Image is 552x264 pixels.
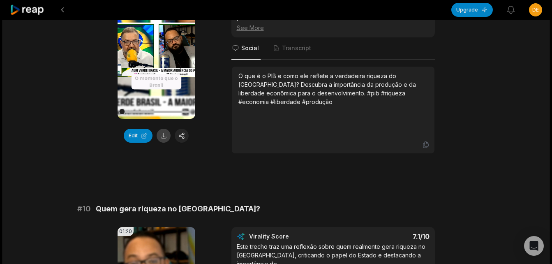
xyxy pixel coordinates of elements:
div: Open Intercom Messenger [524,236,544,256]
div: 7.1 /10 [341,232,430,241]
button: Upgrade [451,3,493,17]
nav: Tabs [231,37,435,60]
span: Quem gera riqueza no [GEOGRAPHIC_DATA]? [96,203,260,215]
div: See More [237,23,430,32]
span: Transcript [282,44,311,52]
button: Edit [124,129,152,143]
div: Virality Score [249,232,337,241]
span: Social [241,44,259,52]
div: O que é o PIB e como ele reflete a verdadeira riqueza do [GEOGRAPHIC_DATA]? Descubra a importânci... [238,72,428,106]
span: # 10 [77,203,91,215]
